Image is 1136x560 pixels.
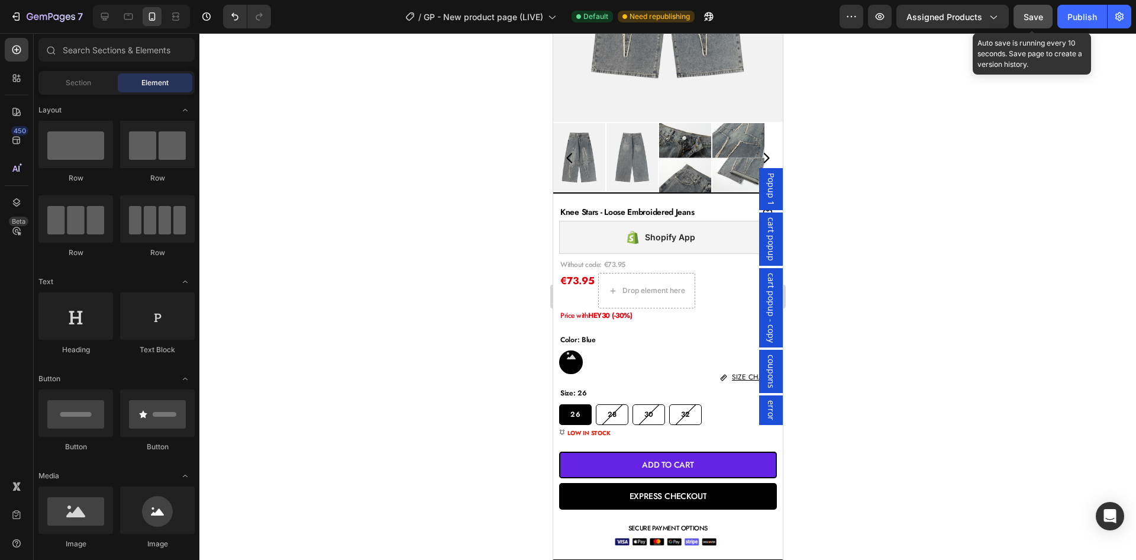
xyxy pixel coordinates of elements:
span: Default [583,11,608,22]
p: 7 [78,9,83,24]
span: Layout [38,105,62,115]
div: Undo/Redo [223,5,271,28]
span: Element [141,78,169,88]
button: Publish [1057,5,1107,28]
button: 7 [5,5,88,28]
div: Beta [9,217,28,226]
button: Assigned Products [896,5,1009,28]
div: 450 [11,126,28,136]
span: Button [38,374,60,384]
div: Row [38,173,113,184]
div: Button [38,442,113,452]
span: Assigned Products [906,11,982,23]
div: Row [120,173,195,184]
button: Save [1014,5,1053,28]
span: Section [66,78,91,88]
span: Toggle open [176,466,195,485]
span: Save [1024,12,1043,22]
span: Toggle open [176,369,195,388]
div: Heading [38,345,113,355]
span: / [418,11,421,23]
span: Media [38,471,59,481]
input: Search Sections & Elements [38,38,195,62]
div: Image [120,539,195,549]
iframe: Design area [553,33,783,560]
div: Button [120,442,195,452]
span: GP - New product page (LIVE) [424,11,543,23]
span: Text [38,276,53,287]
span: Toggle open [176,272,195,291]
span: Toggle open [176,101,195,120]
div: Row [120,247,195,258]
div: Open Intercom Messenger [1096,502,1124,530]
span: Need republishing [630,11,690,22]
div: Publish [1067,11,1097,23]
div: Image [38,539,113,549]
div: Row [38,247,113,258]
div: Text Block [120,345,195,355]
